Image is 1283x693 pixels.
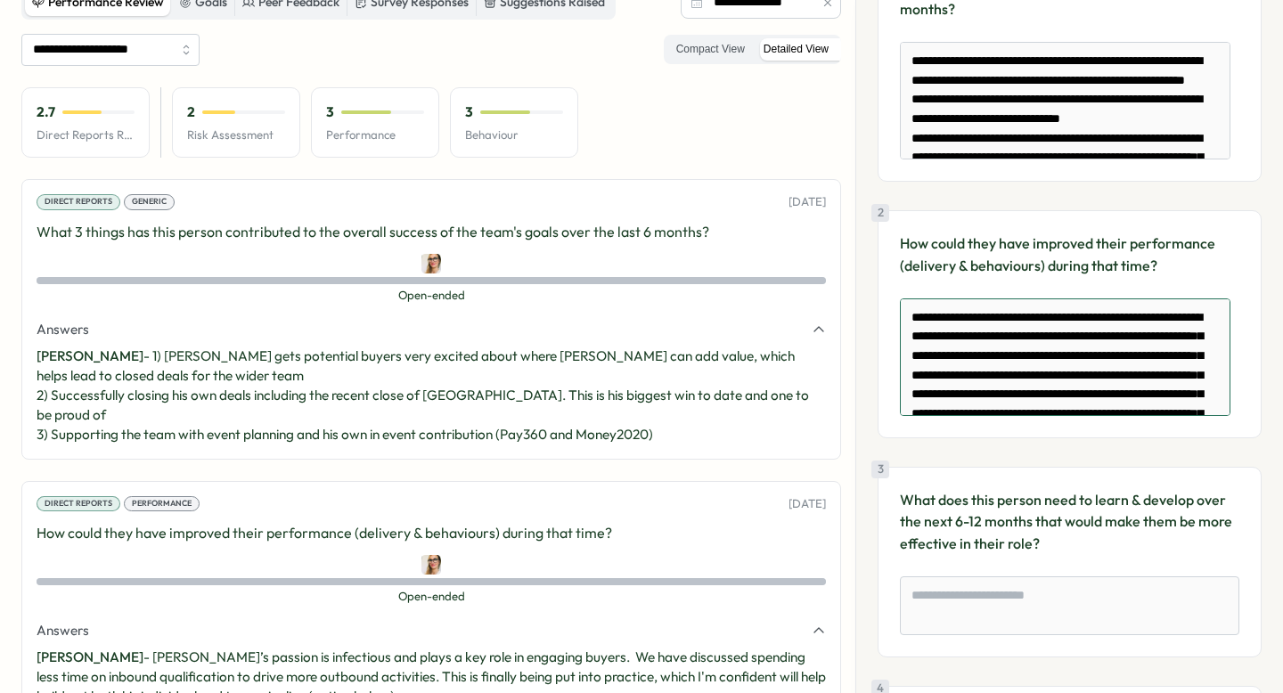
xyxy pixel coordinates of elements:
p: Behaviour [465,127,563,143]
p: What does this person need to learn & develop over the next 6-12 months that would make them be m... [900,489,1239,555]
p: 2 [187,102,195,122]
p: [DATE] [789,194,826,210]
p: 3 [326,102,334,122]
span: Open-ended [37,288,826,304]
button: Answers [37,320,826,339]
p: 2.7 [37,102,55,122]
div: Direct Reports [37,496,120,512]
div: Generic [124,194,175,210]
div: 2 [871,204,889,222]
p: Risk Assessment [187,127,285,143]
p: - 1) [PERSON_NAME] gets potential buyers very excited about where [PERSON_NAME] can add value, wh... [37,346,826,444]
p: Performance [326,127,424,143]
label: Detailed View [755,38,838,61]
span: Answers [37,320,89,339]
p: What 3 things has this person contributed to the overall success of the team's goals over the las... [37,221,826,243]
img: Leigh Carrington [421,555,441,575]
span: Open-ended [37,589,826,605]
div: Performance [124,496,200,512]
p: [DATE] [789,496,826,512]
p: 3 [465,102,473,122]
span: [PERSON_NAME] [37,648,143,665]
p: How could they have improved their performance (delivery & behaviours) during that time? [900,232,1239,277]
button: Answers [37,621,826,640]
span: Answers [37,621,89,640]
p: How could they have improved their performance (delivery & behaviours) during that time? [37,522,826,544]
img: Leigh Carrington [421,254,441,273]
label: Compact View [667,38,754,61]
span: [PERSON_NAME] [37,347,143,364]
div: Direct Reports [37,194,120,210]
p: Direct Reports Review Avg [37,127,135,143]
div: 3 [871,461,889,478]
